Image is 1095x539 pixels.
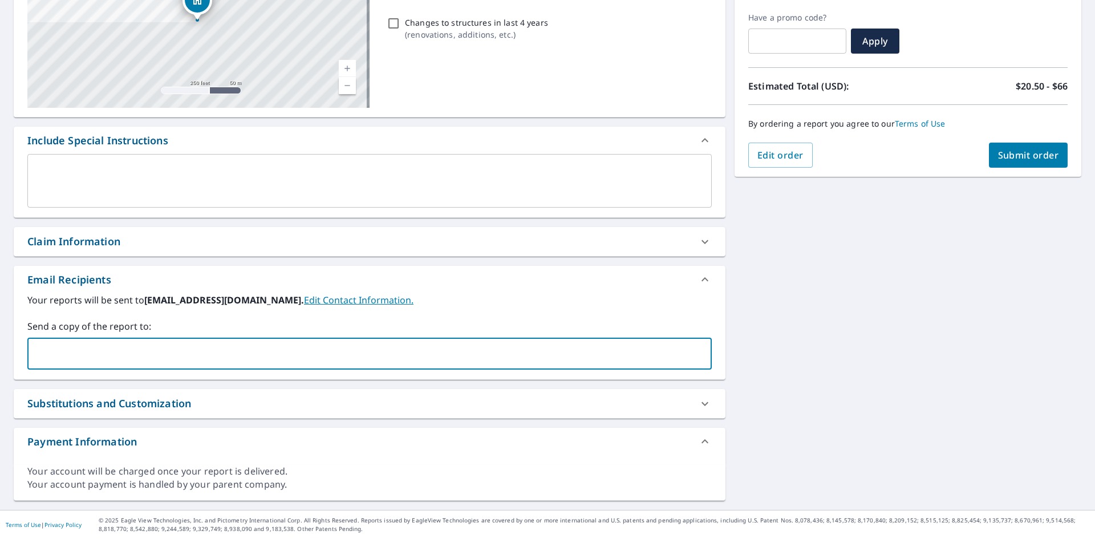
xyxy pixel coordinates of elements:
[27,234,120,249] div: Claim Information
[27,319,712,333] label: Send a copy of the report to:
[748,79,908,93] p: Estimated Total (USD):
[44,521,82,529] a: Privacy Policy
[27,434,137,449] div: Payment Information
[14,227,725,256] div: Claim Information
[851,29,899,54] button: Apply
[895,118,946,129] a: Terms of Use
[989,143,1068,168] button: Submit order
[339,77,356,94] a: Current Level 17, Zoom Out
[405,17,548,29] p: Changes to structures in last 4 years
[748,119,1068,129] p: By ordering a report you agree to our
[14,428,725,455] div: Payment Information
[14,127,725,154] div: Include Special Instructions
[304,294,413,306] a: EditContactInfo
[748,143,813,168] button: Edit order
[405,29,548,40] p: ( renovations, additions, etc. )
[6,521,82,528] p: |
[144,294,304,306] b: [EMAIL_ADDRESS][DOMAIN_NAME].
[27,133,168,148] div: Include Special Instructions
[27,272,111,287] div: Email Recipients
[27,396,191,411] div: Substitutions and Customization
[339,60,356,77] a: Current Level 17, Zoom In
[99,516,1089,533] p: © 2025 Eagle View Technologies, Inc. and Pictometry International Corp. All Rights Reserved. Repo...
[757,149,804,161] span: Edit order
[27,478,712,491] div: Your account payment is handled by your parent company.
[860,35,890,47] span: Apply
[1016,79,1068,93] p: $20.50 - $66
[998,149,1059,161] span: Submit order
[748,13,846,23] label: Have a promo code?
[27,465,712,478] div: Your account will be charged once your report is delivered.
[6,521,41,529] a: Terms of Use
[14,389,725,418] div: Substitutions and Customization
[27,293,712,307] label: Your reports will be sent to
[14,266,725,293] div: Email Recipients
